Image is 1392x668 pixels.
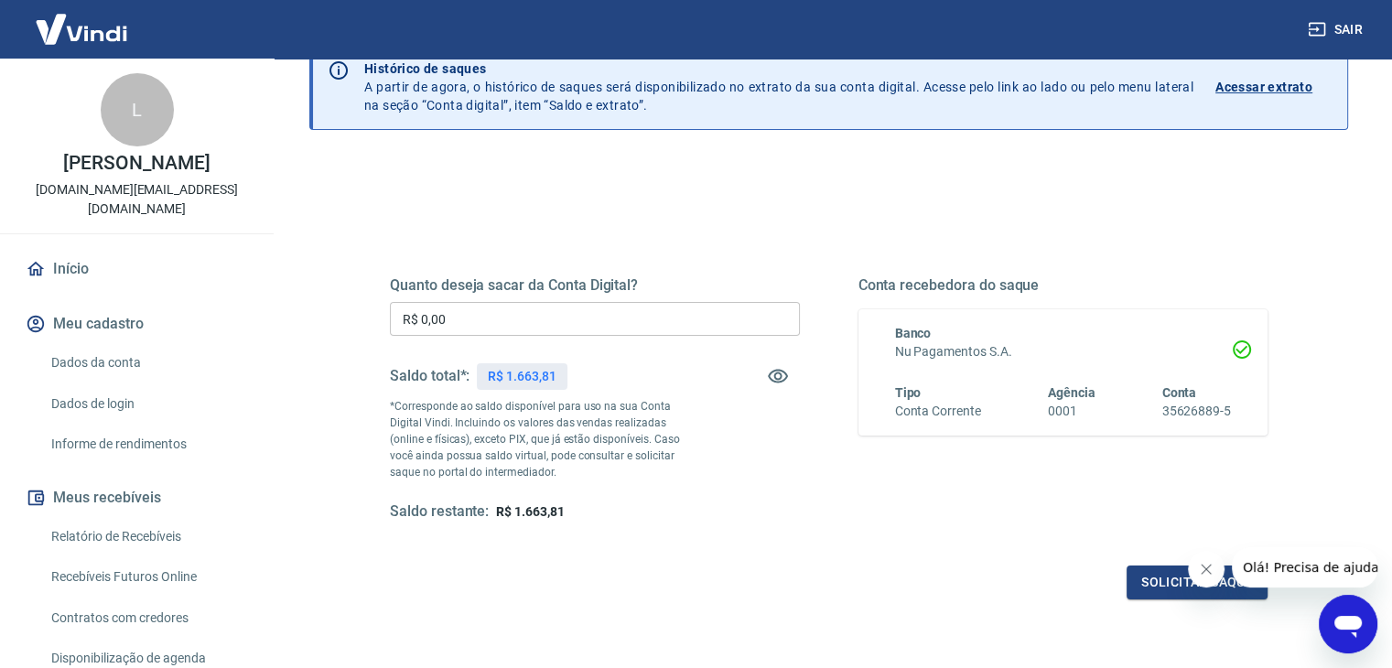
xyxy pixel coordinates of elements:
[22,478,252,518] button: Meus recebíveis
[895,402,981,421] h6: Conta Corrente
[22,304,252,344] button: Meu cadastro
[496,504,564,519] span: R$ 1.663,81
[44,385,252,423] a: Dados de login
[1048,385,1095,400] span: Agência
[895,385,922,400] span: Tipo
[390,502,489,522] h5: Saldo restante:
[1127,566,1268,599] button: Solicitar saque
[1048,402,1095,421] h6: 0001
[15,180,259,219] p: [DOMAIN_NAME][EMAIL_ADDRESS][DOMAIN_NAME]
[390,367,469,385] h5: Saldo total*:
[1161,402,1231,421] h6: 35626889-5
[63,154,210,173] p: [PERSON_NAME]
[1215,78,1312,96] p: Acessar extrato
[11,13,154,27] span: Olá! Precisa de ajuda?
[22,249,252,289] a: Início
[390,398,697,480] p: *Corresponde ao saldo disponível para uso na sua Conta Digital Vindi. Incluindo os valores das ve...
[1319,595,1377,653] iframe: Botão para abrir a janela de mensagens
[44,599,252,637] a: Contratos com credores
[364,59,1193,78] p: Histórico de saques
[1215,59,1333,114] a: Acessar extrato
[22,1,141,57] img: Vindi
[101,73,174,146] div: L
[895,326,932,340] span: Banco
[1232,547,1377,587] iframe: Mensagem da empresa
[44,558,252,596] a: Recebíveis Futuros Online
[44,426,252,463] a: Informe de rendimentos
[390,276,800,295] h5: Quanto deseja sacar da Conta Digital?
[895,342,1232,361] h6: Nu Pagamentos S.A.
[1188,551,1225,587] iframe: Fechar mensagem
[858,276,1268,295] h5: Conta recebedora do saque
[1161,385,1196,400] span: Conta
[1304,13,1370,47] button: Sair
[364,59,1193,114] p: A partir de agora, o histórico de saques será disponibilizado no extrato da sua conta digital. Ac...
[488,367,556,386] p: R$ 1.663,81
[44,518,252,555] a: Relatório de Recebíveis
[44,344,252,382] a: Dados da conta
